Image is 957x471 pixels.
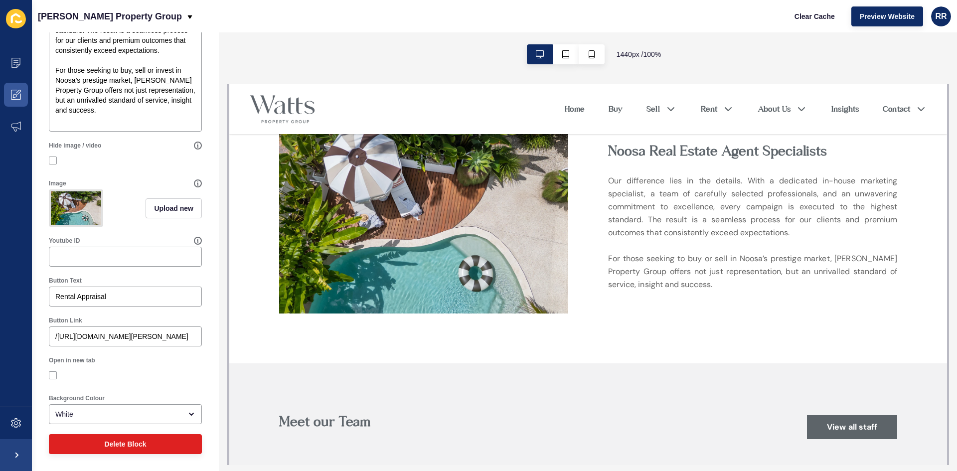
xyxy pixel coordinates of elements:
[154,203,193,213] span: Upload new
[50,36,339,229] img: Image related to text in section
[379,58,668,74] h2: Noosa Real Estate Agent Specialists
[379,90,668,207] p: Our difference lies in the details. With a dedicated in-house marketing specialist, a team of car...
[472,19,488,31] a: Rent
[851,6,923,26] button: Preview Website
[104,439,146,449] span: Delete Block
[617,49,661,59] span: 1440 px / 100 %
[602,19,630,31] a: Insights
[49,142,101,150] label: Hide image / video
[786,6,843,26] button: Clear Cache
[578,331,668,355] a: View all staff
[49,316,82,324] label: Button Link
[653,19,681,31] a: Contact
[51,191,101,225] img: 3075e004568863bbd376a3168b82d3c5.jpg
[38,4,182,29] p: [PERSON_NAME] Property Group
[49,394,105,402] label: Background Colour
[335,19,355,31] a: Home
[49,356,95,364] label: Open in new tab
[49,434,202,454] button: Delete Block
[50,329,462,345] h2: Meet our Team
[795,11,835,21] span: Clear Cache
[860,11,915,21] span: Preview Website
[417,19,431,31] a: Sell
[49,277,82,285] label: Button Text
[379,19,393,31] a: Buy
[935,11,947,21] span: RR
[529,19,561,31] a: About Us
[49,237,80,245] label: Youtube ID
[49,179,66,187] label: Image
[20,10,86,40] img: Watts Property Group
[146,198,202,218] button: Upload new
[49,404,202,424] div: open menu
